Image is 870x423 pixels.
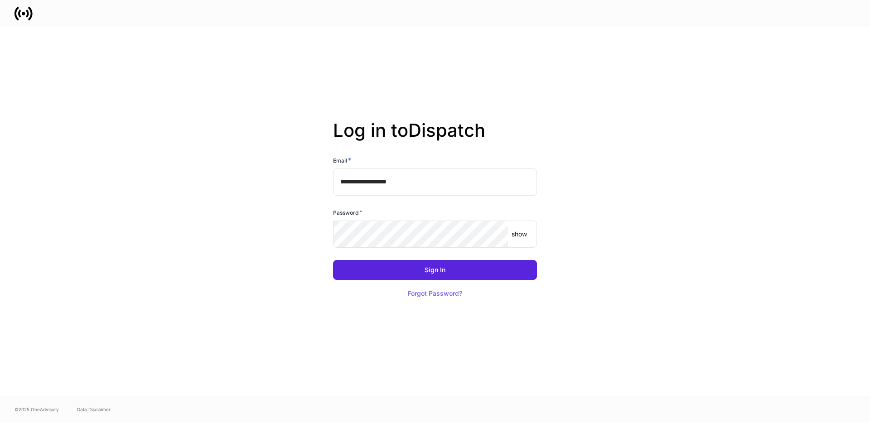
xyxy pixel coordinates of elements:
span: © 2025 OneAdvisory [14,406,59,413]
div: Sign In [425,267,445,273]
h6: Email [333,156,351,165]
a: Data Disclaimer [77,406,111,413]
button: Sign In [333,260,537,280]
p: show [512,230,527,239]
div: Forgot Password? [408,290,462,297]
h2: Log in to Dispatch [333,120,537,156]
h6: Password [333,208,362,217]
button: Forgot Password? [396,284,474,303]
